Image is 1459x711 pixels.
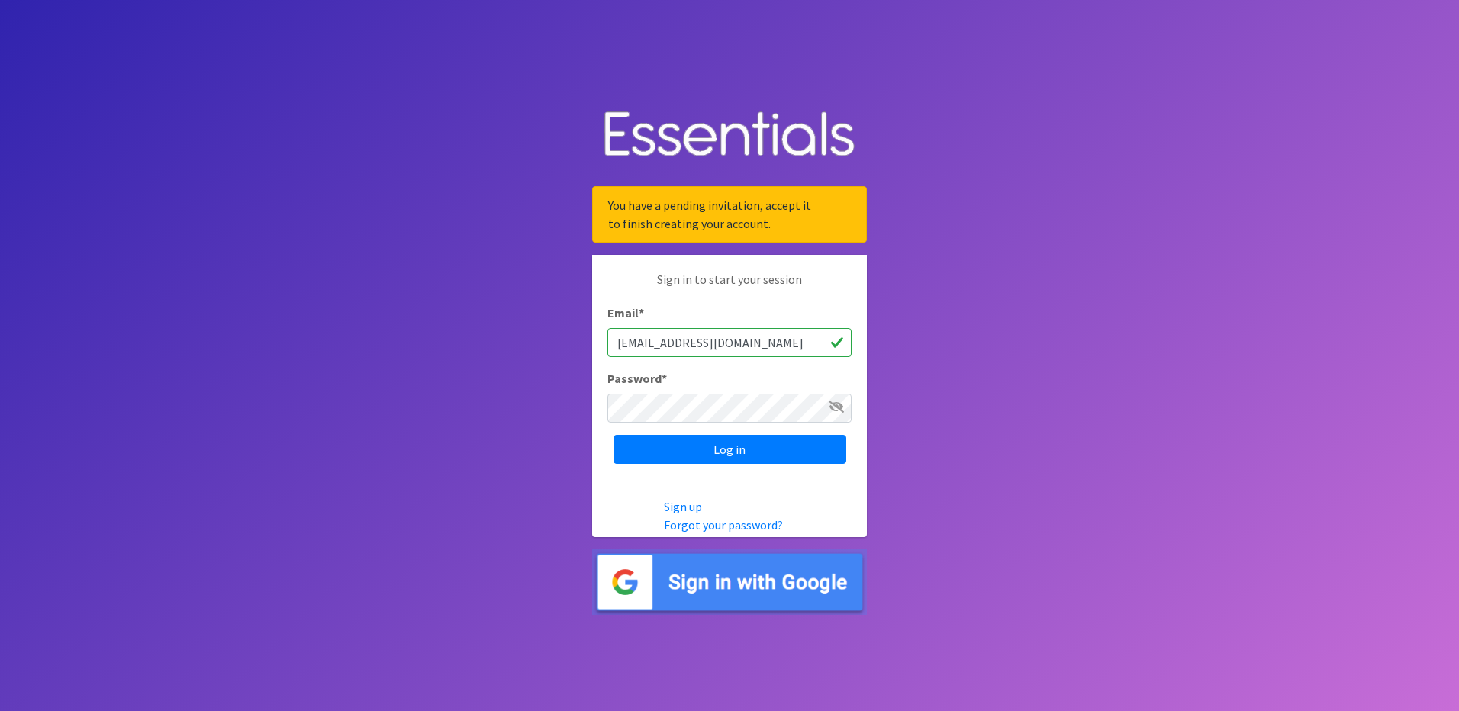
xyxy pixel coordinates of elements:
[592,186,867,243] div: You have a pending invitation, accept it to finish creating your account.
[607,369,667,388] label: Password
[662,371,667,386] abbr: required
[592,96,867,175] img: Human Essentials
[607,304,644,322] label: Email
[664,499,702,514] a: Sign up
[607,270,852,304] p: Sign in to start your session
[639,305,644,320] abbr: required
[614,435,846,464] input: Log in
[664,517,783,532] a: Forgot your password?
[592,549,867,616] img: Sign in with Google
